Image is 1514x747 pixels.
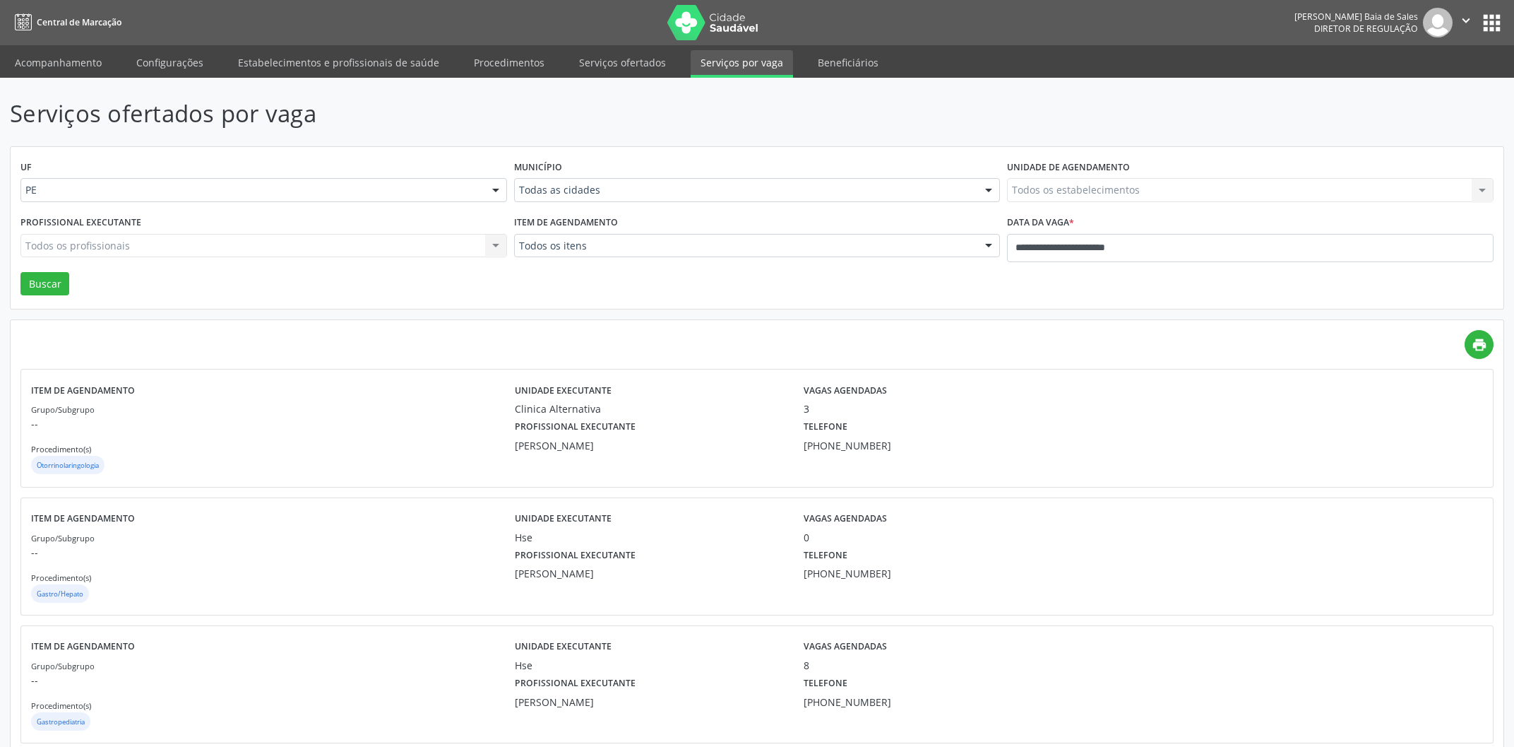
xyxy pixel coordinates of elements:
div: [PHONE_NUMBER] [804,695,929,710]
div: [PERSON_NAME] [515,566,784,581]
small: Grupo/Subgrupo [31,661,95,671]
label: Unidade executante [515,636,612,658]
label: Município [514,157,562,179]
small: Grupo/Subgrupo [31,533,95,543]
label: Unidade executante [515,380,612,401]
label: Vagas agendadas [804,636,887,658]
i:  [1458,13,1474,28]
p: -- [31,673,515,688]
label: Data da vaga [1007,212,1074,234]
div: [PERSON_NAME] [515,695,784,710]
small: Procedimento(s) [31,700,91,711]
label: UF [20,157,32,179]
div: [PERSON_NAME] Baia de Sales [1294,11,1418,23]
label: Profissional executante [515,673,636,695]
a: Procedimentos [464,50,554,75]
a: Configurações [126,50,213,75]
i: print [1472,337,1487,353]
label: Profissional executante [515,416,636,438]
div: [PHONE_NUMBER] [804,438,929,453]
span: Diretor de regulação [1314,23,1418,35]
label: Vagas agendadas [804,380,887,401]
label: Telefone [804,545,847,567]
a: Acompanhamento [5,50,112,75]
label: Item de agendamento [31,380,135,401]
span: PE [25,183,478,197]
small: Otorrinolaringologia [37,461,99,470]
label: Unidade de agendamento [1007,157,1130,179]
p: -- [31,545,515,560]
label: Vagas agendadas [804,508,887,530]
a: Central de Marcação [10,11,121,34]
img: img [1423,8,1453,37]
a: Estabelecimentos e profissionais de saúde [228,50,449,75]
div: 3 [804,401,1001,416]
small: Gastropediatria [37,717,85,727]
span: Todas as cidades [519,183,972,197]
label: Unidade executante [515,508,612,530]
button: Buscar [20,272,69,296]
button:  [1453,8,1479,37]
a: print [1465,330,1494,359]
small: Procedimento(s) [31,444,91,454]
div: Hse [515,658,784,673]
a: Beneficiários [808,50,888,75]
div: Hse [515,530,784,545]
div: 0 [804,530,1001,545]
span: Central de Marcação [37,16,121,28]
label: Item de agendamento [31,636,135,658]
label: Profissional executante [20,212,141,234]
label: Profissional executante [515,545,636,567]
label: Telefone [804,416,847,438]
button: apps [1479,11,1504,35]
a: Serviços ofertados [569,50,676,75]
span: Todos os itens [519,239,972,253]
div: [PERSON_NAME] [515,438,784,453]
p: Serviços ofertados por vaga [10,96,1056,131]
small: Gastro/Hepato [37,589,83,599]
small: Procedimento(s) [31,572,91,583]
div: Clinica Alternativa [515,401,784,416]
label: Telefone [804,673,847,695]
div: 8 [804,658,1001,673]
label: Item de agendamento [514,212,618,234]
div: [PHONE_NUMBER] [804,566,929,581]
small: Grupo/Subgrupo [31,404,95,415]
p: -- [31,416,515,431]
label: Item de agendamento [31,508,135,530]
a: Serviços por vaga [691,50,793,78]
